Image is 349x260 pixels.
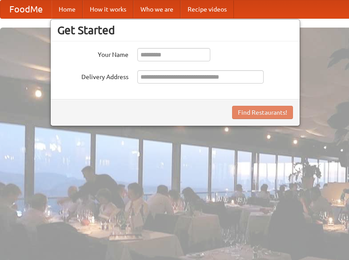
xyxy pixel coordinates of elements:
[57,48,128,59] label: Your Name
[52,0,83,18] a: Home
[133,0,181,18] a: Who we are
[181,0,234,18] a: Recipe videos
[57,24,293,37] h3: Get Started
[0,0,52,18] a: FoodMe
[83,0,133,18] a: How it works
[232,106,293,119] button: Find Restaurants!
[57,70,128,81] label: Delivery Address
